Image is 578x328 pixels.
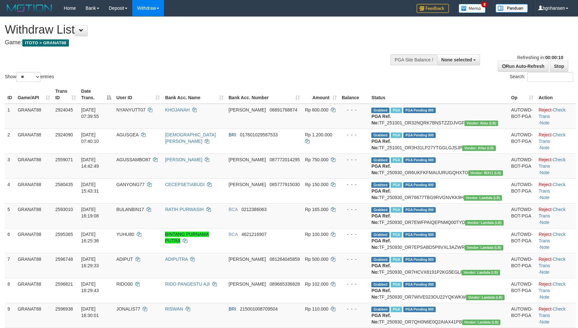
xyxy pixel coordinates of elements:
[369,228,508,253] td: TF_250930_OR7EPSABD5P8VXL3AZWR
[403,182,436,188] span: PGA Pending
[165,306,183,312] a: RISWAN
[508,129,536,153] td: AUTOWD-BOT-PGA
[305,107,328,112] span: Rp 600.000
[371,207,389,213] span: Grabbed
[508,153,536,178] td: AUTOWD-BOT-PGA
[81,232,99,243] span: [DATE] 16:25:36
[371,213,391,225] b: PGA Ref. No:
[5,72,54,82] label: Show entries
[116,306,140,312] span: JONALIS77
[240,132,278,137] span: Copy 017601029587533 to clipboard
[462,320,501,325] span: Vendor URL: https://dashboard.q2checkout.com/secure
[539,232,551,237] a: Reject
[5,85,15,104] th: ID
[539,107,551,112] a: Reject
[55,306,73,312] span: 2596938
[270,107,298,112] span: Copy 08891768874 to clipboard
[540,220,550,225] a: Note
[55,157,73,162] span: 2559071
[165,157,202,162] a: [PERSON_NAME]
[391,232,402,238] span: Marked by bgndany
[539,306,565,318] a: Check Trans
[417,4,449,13] img: Feedback.jpg
[539,157,551,162] a: Reject
[391,257,402,262] span: Marked by bgndedek
[540,195,550,200] a: Note
[229,207,238,212] span: BCA
[5,203,15,228] td: 5
[226,85,302,104] th: Bank Acc. Number: activate to sort column ascending
[165,132,216,144] a: [DEMOGRAPHIC_DATA][PERSON_NAME]
[342,156,366,163] div: - - -
[342,107,366,113] div: - - -
[305,207,328,212] span: Rp 165.000
[305,281,328,287] span: Rp 102.000
[55,132,73,137] span: 2924090
[391,108,402,113] span: Marked by bgnjimi
[270,281,300,287] span: Copy 089665336828 to clipboard
[391,307,402,312] span: Marked by bgndany
[342,281,366,287] div: - - -
[545,55,563,60] strong: 00:00:10
[468,170,503,176] span: Vendor URL: https://dashboard.q2checkout.com/secure
[116,207,144,212] span: BULANBIN17
[81,281,99,293] span: [DATE] 16:29:43
[508,178,536,203] td: AUTOWD-BOT-PGA
[342,181,366,188] div: - - -
[165,182,204,187] a: CECEPSETIABUDI
[114,85,163,104] th: User ID: activate to sort column ascending
[371,114,391,125] b: PGA Ref. No:
[369,278,508,303] td: TF_250930_OR7WIVE023OU22YQKWKW
[371,238,391,250] b: PGA Ref. No:
[403,257,436,262] span: PGA Pending
[465,220,504,226] span: Vendor URL: https://dashboard.q2checkout.com/secure
[55,281,73,287] span: 2596821
[369,85,508,104] th: Status
[81,257,99,268] span: [DATE] 16:29:33
[459,4,486,13] img: Button%20Memo.svg
[540,294,550,300] a: Note
[342,132,366,138] div: - - -
[369,153,508,178] td: TF_250930_OR6UKFKFMAUURUGQHXTO
[55,257,73,262] span: 2596748
[339,85,369,104] th: Balance
[391,182,402,188] span: Marked by bgndedek
[371,313,391,324] b: PGA Ref. No:
[508,85,536,104] th: Op: activate to sort column ascending
[116,281,133,287] span: RIDO00
[536,85,576,104] th: Action
[5,228,15,253] td: 6
[55,232,73,237] span: 2595365
[539,107,565,119] a: Check Trans
[81,182,99,194] span: [DATE] 15:43:31
[539,232,565,243] a: Check Trans
[5,129,15,153] td: 2
[508,203,536,228] td: AUTOWD-BOT-PGA
[464,195,502,201] span: Vendor URL: https://dashboard.q2checkout.com/secure
[371,282,389,287] span: Grabbed
[403,282,436,287] span: PGA Pending
[371,188,391,200] b: PGA Ref. No:
[403,207,436,213] span: PGA Pending
[15,104,53,129] td: GRANAT88
[229,132,236,137] span: BRI
[550,61,568,72] a: Stop
[15,129,53,153] td: GRANAT88
[496,4,528,13] img: panduan.png
[369,129,508,153] td: TF_251001_OR3H31LP27YTGGLGJSJP
[165,281,210,287] a: RIDO PANGESTU AJI
[539,182,565,194] a: Check Trans
[539,132,551,137] a: Reject
[15,228,53,253] td: GRANAT88
[369,253,508,278] td: TF_250930_OR7HCVX8191P2KG5EGLI
[79,85,114,104] th: Date Trans.: activate to sort column descending
[342,306,366,312] div: - - -
[391,282,402,287] span: Marked by bgndedek
[342,231,366,238] div: - - -
[536,153,576,178] td: · ·
[81,107,99,119] span: [DATE] 07:39:55
[369,303,508,328] td: TF_250930_OR7QH0N6E0Q2AIAX41PB
[539,257,551,262] a: Reject
[16,72,40,82] select: Showentries
[465,245,503,250] span: Vendor URL: https://dashboard.q2checkout.com/secure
